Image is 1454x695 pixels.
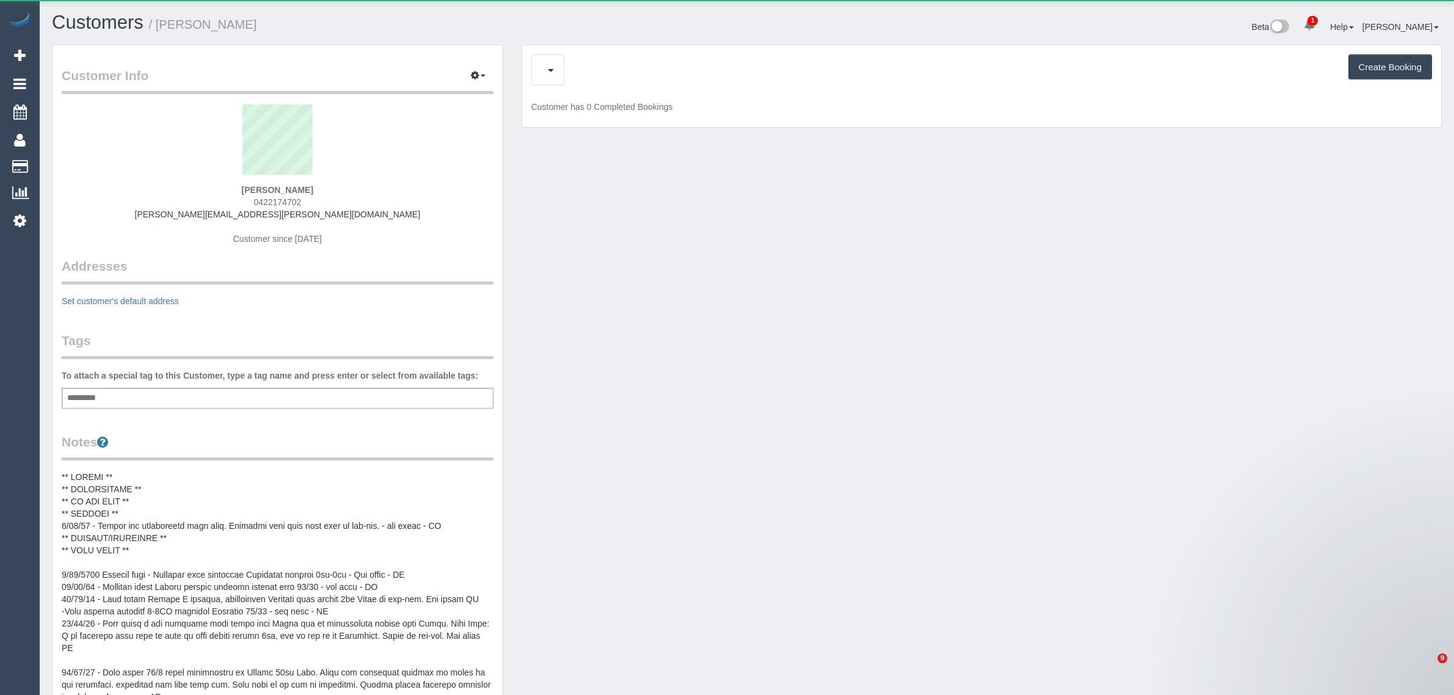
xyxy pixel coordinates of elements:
[62,332,493,359] legend: Tags
[1307,16,1318,26] span: 1
[62,369,478,382] label: To attach a special tag to this Customer, type a tag name and press enter or select from availabl...
[135,209,421,219] a: [PERSON_NAME][EMAIL_ADDRESS][PERSON_NAME][DOMAIN_NAME]
[62,433,493,460] legend: Notes
[253,197,301,207] span: 0422174702
[1298,12,1321,39] a: 1
[1330,22,1354,32] a: Help
[1252,22,1290,32] a: Beta
[1438,653,1447,663] span: 9
[1412,653,1442,683] iframe: Intercom live chat
[62,67,493,94] legend: Customer Info
[1362,22,1439,32] a: [PERSON_NAME]
[149,18,257,31] small: / [PERSON_NAME]
[1348,54,1432,80] button: Create Booking
[531,101,1432,113] p: Customer has 0 Completed Bookings
[242,185,313,195] strong: [PERSON_NAME]
[52,12,144,33] a: Customers
[7,12,32,29] img: Automaid Logo
[62,296,179,306] a: Set customer's default address
[233,234,322,244] span: Customer since [DATE]
[1269,20,1289,35] img: New interface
